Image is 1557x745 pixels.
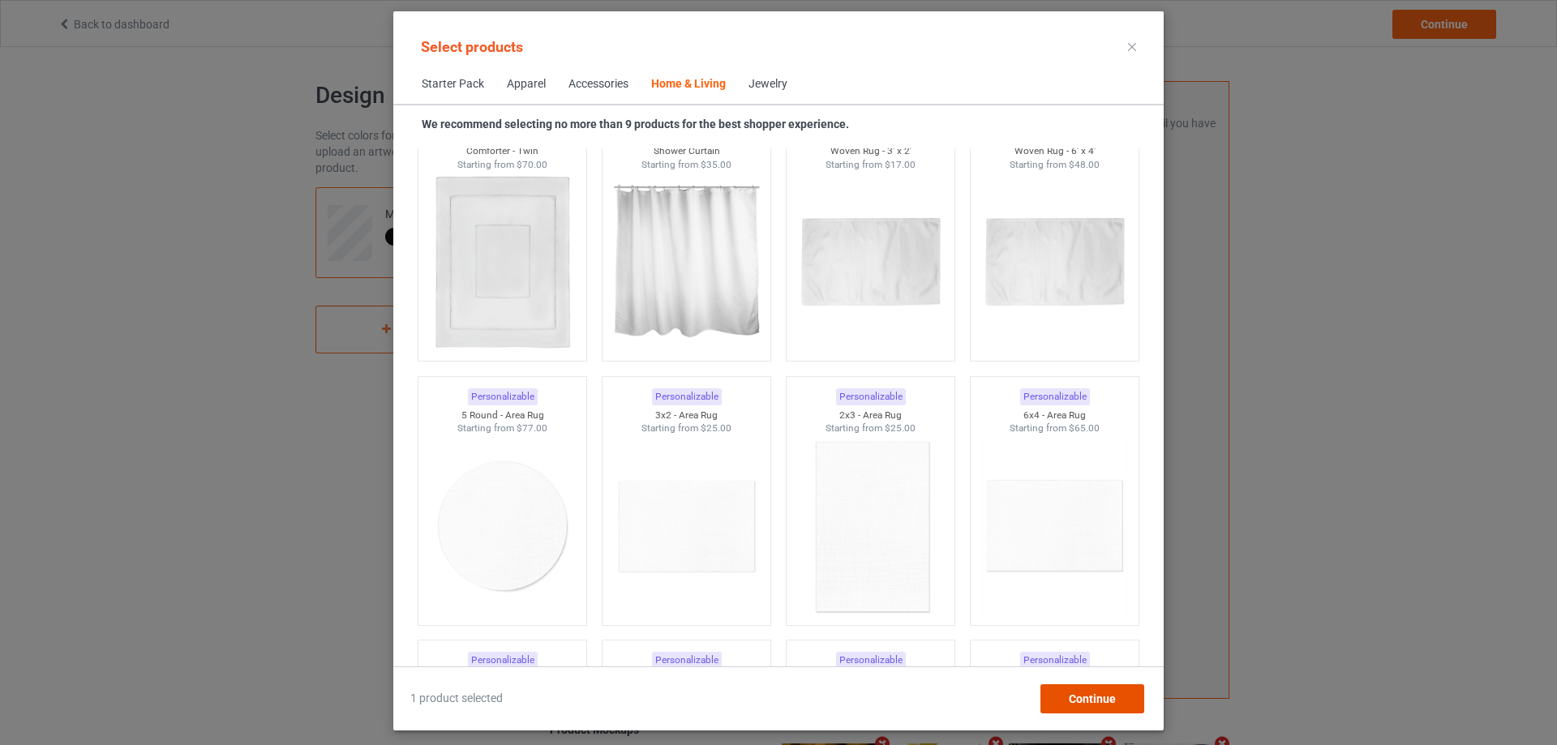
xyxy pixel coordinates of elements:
img: regular.jpg [798,435,943,617]
div: Starting from [787,158,955,172]
div: Jewelry [748,76,787,92]
div: Shower Curtain [603,144,771,158]
div: Personalizable [836,652,906,669]
div: Apparel [507,76,546,92]
div: Starting from [971,158,1139,172]
div: Starting from [603,422,771,435]
img: regular.jpg [430,171,575,353]
div: Woven Rug - 6' x 4' [971,144,1139,158]
div: Personalizable [836,388,906,405]
div: 3x2 - Area Rug [603,409,771,422]
div: Personalizable [652,388,722,405]
span: Select products [421,38,523,55]
img: regular.jpg [614,435,759,617]
div: Starting from [971,422,1139,435]
div: Starting from [603,158,771,172]
img: regular.jpg [430,435,575,617]
div: Continue [1040,684,1144,713]
span: Continue [1069,692,1116,705]
strong: We recommend selecting no more than 9 products for the best shopper experience. [422,118,849,131]
span: $48.00 [1069,159,1100,170]
div: Woven Rug - 3' x 2' [787,144,955,158]
span: $17.00 [885,159,916,170]
img: regular.jpg [614,171,759,353]
span: $25.00 [885,422,916,434]
div: Personalizable [468,388,538,405]
div: Starting from [418,422,587,435]
img: regular.jpg [982,171,1127,353]
div: Personalizable [1020,652,1090,669]
div: Starting from [787,422,955,435]
span: $25.00 [701,422,731,434]
span: $70.00 [517,159,547,170]
div: Comforter - Twin [418,144,587,158]
div: 5 Round - Area Rug [418,409,587,422]
div: 2x3 - Area Rug [787,409,955,422]
span: $65.00 [1069,422,1100,434]
div: Home & Living [651,76,726,92]
div: 6x4 - Area Rug [971,409,1139,422]
span: 1 product selected [410,691,503,707]
div: Starting from [418,158,587,172]
span: Starter Pack [410,65,495,104]
div: Personalizable [468,652,538,669]
div: Personalizable [652,652,722,669]
span: $77.00 [517,422,547,434]
img: regular.jpg [798,171,943,353]
div: Accessories [568,76,628,92]
img: regular.jpg [982,435,1127,617]
div: Personalizable [1020,388,1090,405]
span: $35.00 [701,159,731,170]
